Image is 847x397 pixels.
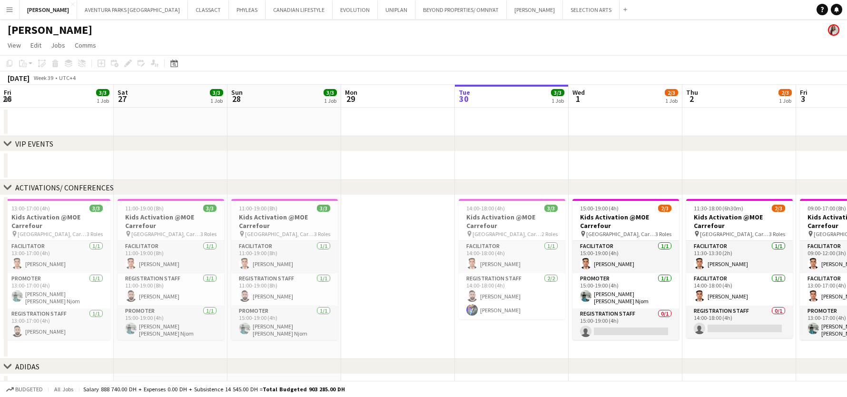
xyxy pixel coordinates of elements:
span: 2/3 [658,205,671,212]
span: Sat [118,88,128,97]
div: 1 Job [779,97,791,104]
span: 3 Roles [314,230,330,238]
button: CLASSACT [188,0,229,19]
h3: Kids Activation @MOE Carrefour [231,213,338,230]
app-job-card: 11:00-19:00 (8h)3/3Kids Activation @MOE Carrefour [GEOGRAPHIC_DATA], Carrefour3 RolesFacilitator1... [118,199,224,340]
app-card-role: Promoter1/115:00-19:00 (4h)[PERSON_NAME] [PERSON_NAME] Njom [231,306,338,341]
span: 3 Roles [200,230,217,238]
div: [DATE] [8,73,30,83]
span: Fri [4,88,11,97]
span: 11:00-19:00 (8h) [239,205,277,212]
div: VIP EVENTS [15,139,53,149]
span: Comms [75,41,96,50]
span: 13:00-17:00 (4h) [11,205,50,212]
app-card-role: Registration Staff0/114:00-18:00 (4h) [686,306,793,338]
div: 1 Job [97,97,109,104]
span: 3/3 [551,89,564,96]
div: ADIDAS [15,362,39,371]
span: 14:00-18:00 (4h) [466,205,505,212]
div: 1 Job [324,97,336,104]
app-job-card: 14:00-18:00 (4h)3/3Kids Activation @MOE Carrefour [GEOGRAPHIC_DATA], Carrefour2 RolesFacilitator1... [459,199,565,319]
span: 3 Roles [655,230,671,238]
span: 3/3 [203,205,217,212]
span: Week 39 [31,74,55,81]
app-card-role: Facilitator1/114:00-18:00 (4h)[PERSON_NAME] [686,273,793,306]
h3: Kids Activation @MOE Carrefour [118,213,224,230]
span: 15:00-19:00 (4h) [580,205,619,212]
div: 1 Job [665,97,678,104]
h3: Kids Activation @MOE Carrefour [459,213,565,230]
app-card-role: Facilitator1/113:00-17:00 (4h)[PERSON_NAME] [4,241,110,273]
app-card-role: Facilitator1/111:00-19:00 (8h)[PERSON_NAME] [231,241,338,273]
span: Sun [231,88,243,97]
span: 29 [344,93,357,104]
button: UNIPLAN [378,0,415,19]
span: 3 Roles [769,230,785,238]
h3: Kids Activation @MOE Carrefour [572,213,679,230]
span: Budgeted [15,386,43,393]
a: Edit [27,39,45,51]
button: Budgeted [5,384,44,395]
span: 2 [685,93,698,104]
span: 3/3 [317,205,330,212]
a: View [4,39,25,51]
button: CANADIAN LIFESTYLE [266,0,333,19]
span: Mon [345,88,357,97]
app-card-role: Registration Staff1/113:00-17:00 (4h)[PERSON_NAME] [4,308,110,341]
button: SELECTION ARTS [563,0,620,19]
app-job-card: 11:30-18:00 (6h30m)2/3Kids Activation @MOE Carrefour [GEOGRAPHIC_DATA], Carrefour3 RolesFacilitat... [686,199,793,338]
app-job-card: 15:00-19:00 (4h)2/3Kids Activation @MOE Carrefour [GEOGRAPHIC_DATA], Carrefour3 RolesFacilitator1... [572,199,679,340]
span: 11:30-18:00 (6h30m) [694,205,743,212]
h3: Kids Activation @MOE Carrefour [4,213,110,230]
span: Tue [459,88,470,97]
app-card-role: Facilitator1/115:00-19:00 (4h)[PERSON_NAME] [572,241,679,273]
span: [GEOGRAPHIC_DATA], Carrefour [131,230,200,238]
span: 1 [571,93,585,104]
span: 3/3 [96,89,109,96]
span: Edit [30,41,41,50]
span: [GEOGRAPHIC_DATA], Carrefour [700,230,769,238]
span: 3/3 [324,89,337,96]
app-card-role: Promoter1/113:00-17:00 (4h)[PERSON_NAME] [PERSON_NAME] Njom [4,273,110,308]
span: 28 [230,93,243,104]
h3: Kids Activation @MOE Carrefour [686,213,793,230]
a: Comms [71,39,100,51]
span: 30 [457,93,470,104]
span: [GEOGRAPHIC_DATA], Carrefour [18,230,87,238]
button: [PERSON_NAME] [20,0,77,19]
div: 1 Job [210,97,223,104]
button: EVOLUTION [333,0,378,19]
button: BEYOND PROPERTIES/ OMNIYAT [415,0,507,19]
span: 2 Roles [542,230,558,238]
app-card-role: Promoter1/115:00-19:00 (4h)[PERSON_NAME] [PERSON_NAME] Njom [572,273,679,308]
button: PHYLEAS [229,0,266,19]
span: 3/3 [544,205,558,212]
app-job-card: 11:00-19:00 (8h)3/3Kids Activation @MOE Carrefour [GEOGRAPHIC_DATA], Carrefour3 RolesFacilitator1... [231,199,338,340]
app-card-role: Registration Staff1/111:00-19:00 (8h)[PERSON_NAME] [118,273,224,306]
span: 3 [798,93,808,104]
app-card-role: Registration Staff1/111:00-19:00 (8h)[PERSON_NAME] [231,273,338,306]
div: ACTIVATIONS/ CONFERENCES [15,183,114,192]
button: [PERSON_NAME] [507,0,563,19]
span: [GEOGRAPHIC_DATA], Carrefour [245,230,314,238]
app-card-role: Facilitator1/111:00-19:00 (8h)[PERSON_NAME] [118,241,224,273]
span: 2/3 [772,205,785,212]
app-card-role: Registration Staff2/214:00-18:00 (4h)[PERSON_NAME][PERSON_NAME] [459,273,565,319]
span: 11:00-19:00 (8h) [125,205,164,212]
span: [GEOGRAPHIC_DATA], Carrefour [586,230,655,238]
div: UTC+4 [59,74,76,81]
span: 2/3 [665,89,678,96]
a: Jobs [47,39,69,51]
h1: [PERSON_NAME] [8,23,92,37]
app-user-avatar: Ines de Puybaudet [828,24,839,36]
app-card-role: Registration Staff0/115:00-19:00 (4h) [572,308,679,341]
span: View [8,41,21,50]
span: Fri [800,88,808,97]
app-job-card: 13:00-17:00 (4h)3/3Kids Activation @MOE Carrefour [GEOGRAPHIC_DATA], Carrefour3 RolesFacilitator1... [4,199,110,340]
